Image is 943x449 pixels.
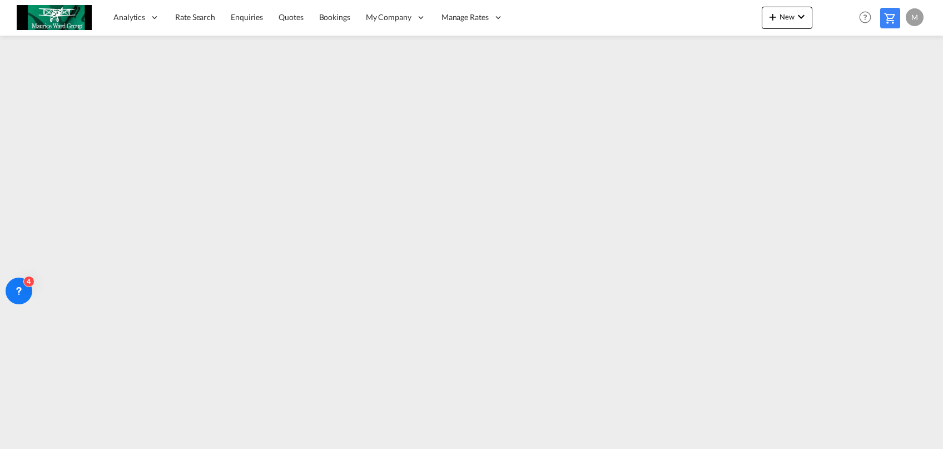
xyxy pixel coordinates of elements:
[231,12,263,22] span: Enquiries
[113,12,145,23] span: Analytics
[17,5,92,30] img: c6e8db30f5a511eea3e1ab7543c40fcc.jpg
[366,12,411,23] span: My Company
[906,8,924,26] div: M
[766,10,780,23] md-icon: icon-plus 400-fg
[856,8,875,27] span: Help
[766,12,808,21] span: New
[319,12,350,22] span: Bookings
[856,8,880,28] div: Help
[441,12,489,23] span: Manage Rates
[279,12,303,22] span: Quotes
[175,12,215,22] span: Rate Search
[795,10,808,23] md-icon: icon-chevron-down
[762,7,812,29] button: icon-plus 400-fgNewicon-chevron-down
